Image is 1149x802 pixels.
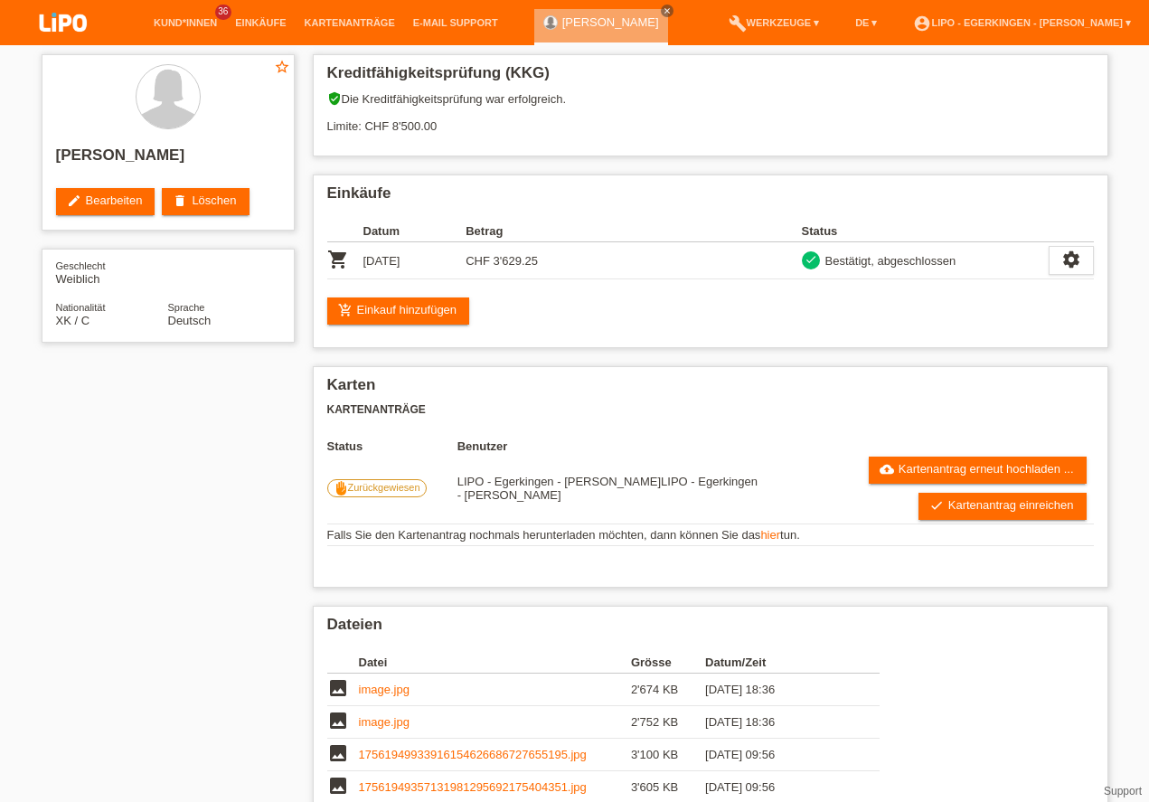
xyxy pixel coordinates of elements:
th: Datum [363,221,466,242]
h2: Kreditfähigkeitsprüfung (KKG) [327,64,1094,91]
h2: Einkäufe [327,184,1094,212]
div: Bestätigt, abgeschlossen [820,251,956,270]
span: Sprache [168,302,205,313]
a: deleteLöschen [162,188,249,215]
th: Status [802,221,1049,242]
a: LIPO pay [18,37,108,51]
td: [DATE] 18:36 [705,706,853,739]
a: account_circleLIPO - Egerkingen - [PERSON_NAME] ▾ [904,17,1140,28]
i: settings [1061,250,1081,269]
i: POSP00026551 [327,249,349,270]
i: verified_user [327,91,342,106]
a: image.jpg [359,715,410,729]
a: image.jpg [359,683,410,696]
td: [DATE] 09:56 [705,739,853,771]
a: Kund*innen [145,17,226,28]
th: Datei [359,652,631,674]
i: image [327,742,349,764]
td: CHF 3'629.25 [466,242,569,279]
th: Grösse [631,652,705,674]
h2: Dateien [327,616,1094,643]
a: [PERSON_NAME] [562,15,659,29]
div: Weiblich [56,259,168,286]
i: cloud_upload [880,462,894,476]
span: 28.08.2025 [457,475,758,502]
a: 17561949357131981295692175404351.jpg [359,780,587,794]
a: DE ▾ [846,17,886,28]
i: delete [173,193,187,208]
th: Benutzer [457,439,764,453]
a: E-Mail Support [404,17,507,28]
i: check [929,498,944,513]
a: checkKartenantrag einreichen [918,493,1087,520]
span: Kosovo / C / 21.07.2002 [56,314,90,327]
td: [DATE] 18:36 [705,674,853,706]
i: close [663,6,672,15]
a: add_shopping_cartEinkauf hinzufügen [327,297,470,325]
h2: Karten [327,376,1094,403]
i: image [327,710,349,731]
a: close [661,5,673,17]
th: Betrag [466,221,569,242]
div: Die Kreditfähigkeitsprüfung war erfolgreich. Limite: CHF 8'500.00 [327,91,1094,146]
a: 17561949933916154626686727655195.jpg [359,748,587,761]
a: buildWerkzeuge ▾ [720,17,829,28]
span: Zurückgewiesen [348,482,420,493]
a: editBearbeiten [56,188,155,215]
td: 3'100 KB [631,739,705,771]
span: Deutsch [168,314,212,327]
td: 2'674 KB [631,674,705,706]
i: account_circle [913,14,931,33]
a: hier [760,528,780,542]
span: 36 [215,5,231,20]
a: Support [1104,785,1142,797]
td: Falls Sie den Kartenantrag nochmals herunterladen möchten, dann können Sie das tun. [327,524,1094,546]
i: add_shopping_cart [338,303,353,317]
h3: Kartenanträge [327,403,1094,417]
i: image [327,677,349,699]
a: Kartenanträge [296,17,404,28]
td: 2'752 KB [631,706,705,739]
a: cloud_uploadKartenantrag erneut hochladen ... [869,457,1087,484]
i: front_hand [334,481,348,495]
i: image [327,775,349,797]
i: star_border [274,59,290,75]
th: Status [327,439,457,453]
h2: [PERSON_NAME] [56,146,280,174]
a: Einkäufe [226,17,295,28]
i: build [729,14,747,33]
td: [DATE] [363,242,466,279]
a: star_border [274,59,290,78]
span: Nationalität [56,302,106,313]
i: edit [67,193,81,208]
span: Geschlecht [56,260,106,271]
span: 23.08.2025 [457,475,661,488]
i: check [805,253,817,266]
th: Datum/Zeit [705,652,853,674]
